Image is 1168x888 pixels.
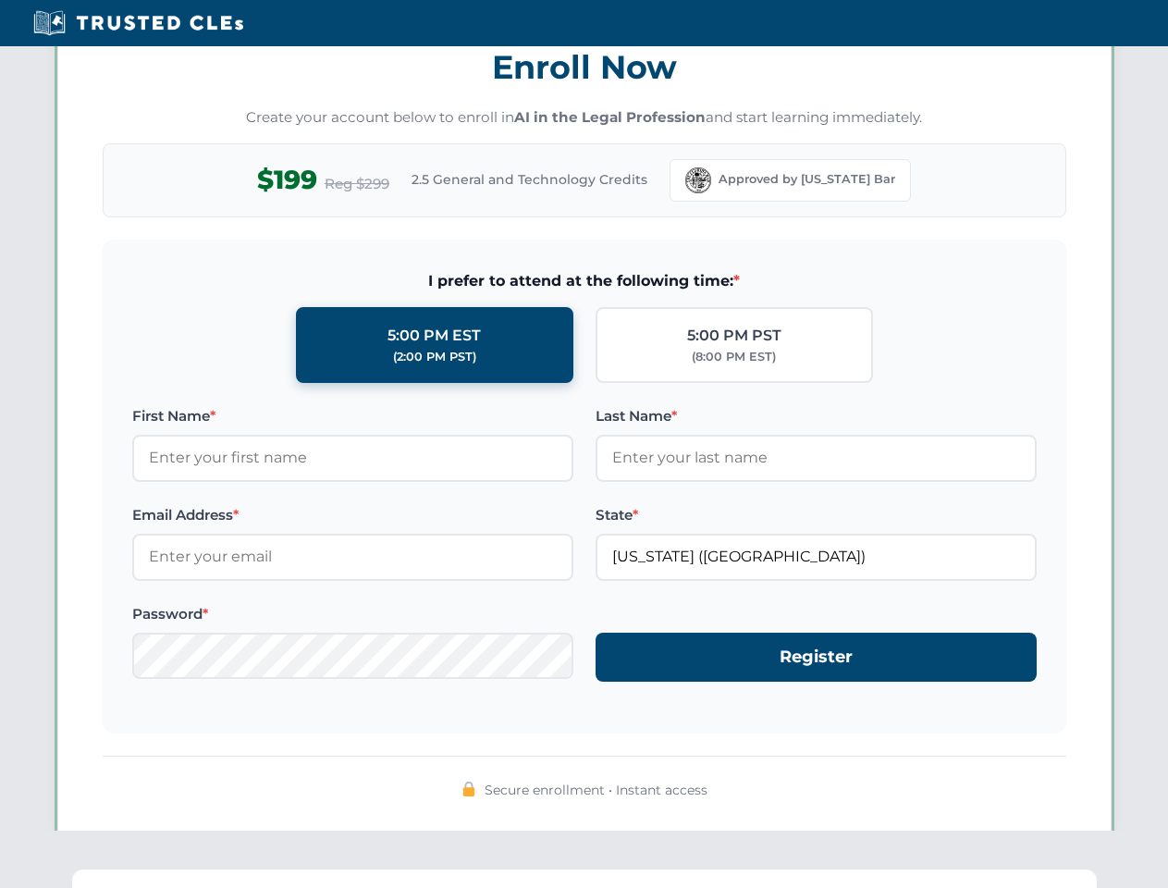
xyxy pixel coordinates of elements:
[257,159,317,201] span: $199
[132,269,1037,293] span: I prefer to attend at the following time:
[692,348,776,366] div: (8:00 PM EST)
[325,173,389,195] span: Reg $299
[687,324,781,348] div: 5:00 PM PST
[412,169,647,190] span: 2.5 General and Technology Credits
[132,504,573,526] label: Email Address
[393,348,476,366] div: (2:00 PM PST)
[132,405,573,427] label: First Name
[719,170,895,189] span: Approved by [US_STATE] Bar
[132,603,573,625] label: Password
[103,107,1066,129] p: Create your account below to enroll in and start learning immediately.
[387,324,481,348] div: 5:00 PM EST
[132,534,573,580] input: Enter your email
[28,9,249,37] img: Trusted CLEs
[103,38,1066,96] h3: Enroll Now
[596,504,1037,526] label: State
[596,405,1037,427] label: Last Name
[485,780,707,800] span: Secure enrollment • Instant access
[461,782,476,796] img: 🔒
[132,435,573,481] input: Enter your first name
[596,534,1037,580] input: Florida (FL)
[596,435,1037,481] input: Enter your last name
[596,633,1037,682] button: Register
[514,108,706,126] strong: AI in the Legal Profession
[685,167,711,193] img: Florida Bar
